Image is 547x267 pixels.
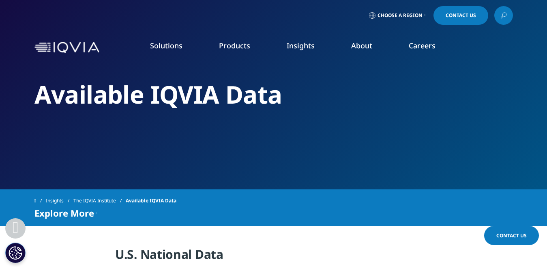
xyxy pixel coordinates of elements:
a: Contact Us [433,6,488,25]
h2: Available IQVIA Data [34,79,513,110]
a: Products [219,41,250,50]
span: Contact Us [446,13,476,18]
button: Cookies Settings [5,243,26,263]
span: Choose a Region [378,12,423,19]
a: Insights [46,193,73,208]
a: Solutions [150,41,182,50]
a: Contact Us [484,226,539,245]
nav: Primary [103,28,513,67]
img: IQVIA Healthcare Information Technology and Pharma Clinical Research Company [34,42,99,54]
span: Contact Us [496,232,527,239]
span: Available IQVIA Data [126,193,176,208]
span: Explore More [34,208,94,218]
a: Careers [409,41,435,50]
a: Insights [287,41,315,50]
a: About [351,41,372,50]
a: The IQVIA Institute [73,193,126,208]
